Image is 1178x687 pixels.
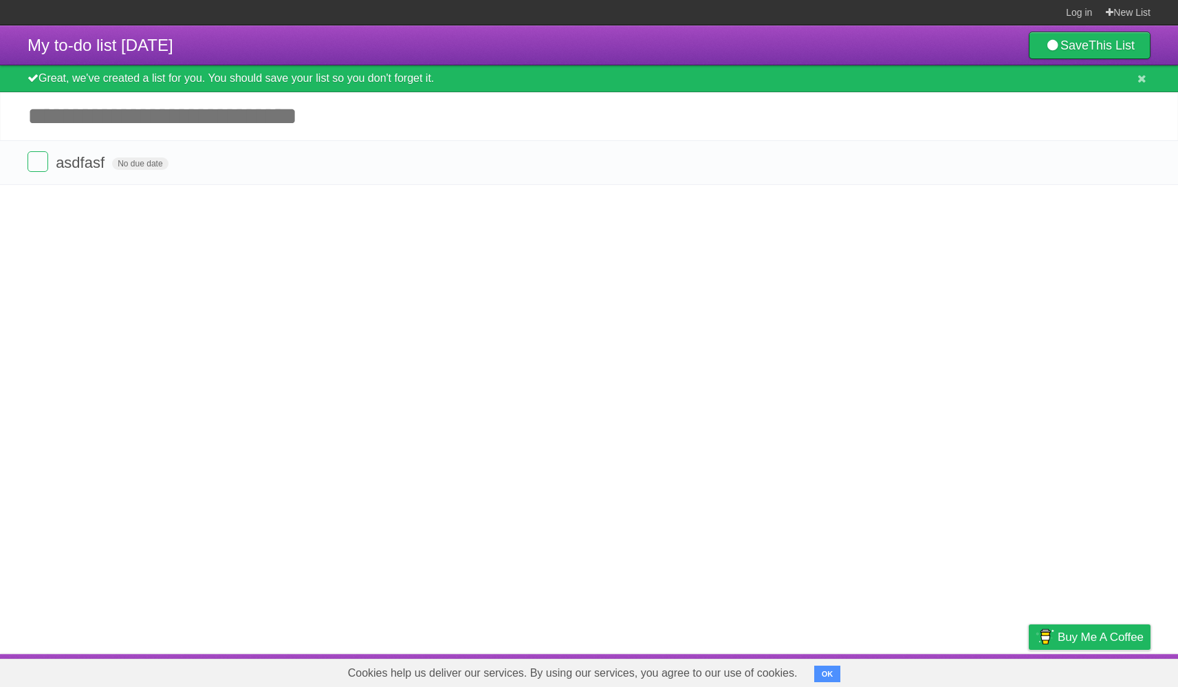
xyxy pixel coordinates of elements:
[1058,625,1144,649] span: Buy me a coffee
[28,36,173,54] span: My to-do list [DATE]
[891,657,947,684] a: Developers
[1064,657,1150,684] a: Suggest a feature
[112,157,168,170] span: No due date
[1029,32,1150,59] a: SaveThis List
[1036,625,1054,648] img: Buy me a coffee
[1029,624,1150,650] a: Buy me a coffee
[964,657,994,684] a: Terms
[814,666,841,682] button: OK
[1011,657,1047,684] a: Privacy
[56,154,108,171] span: asdfasf
[28,151,48,172] label: Done
[1089,39,1135,52] b: This List
[846,657,875,684] a: About
[334,659,811,687] span: Cookies help us deliver our services. By using our services, you agree to our use of cookies.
